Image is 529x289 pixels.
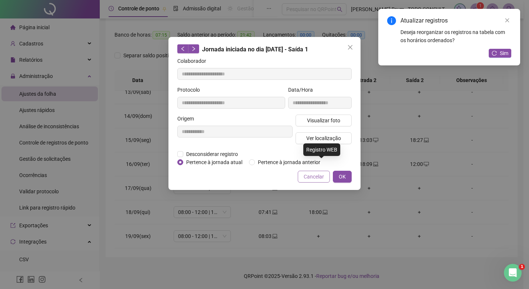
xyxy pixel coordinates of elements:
span: close [347,44,353,50]
button: Sim [489,49,511,58]
button: right [188,44,199,53]
button: left [177,44,188,53]
span: 1 [519,264,525,270]
span: Visualizar foto [307,116,340,125]
span: Cancelar [304,173,324,181]
label: Data/Hora [288,86,318,94]
button: Visualizar foto [296,115,352,126]
span: Pertence à jornada anterior [255,158,323,166]
span: Pertence à jornada atual [183,158,245,166]
label: Colaborador [177,57,211,65]
span: close [505,18,510,23]
span: OK [339,173,346,181]
div: Deseja reorganizar os registros na tabela com os horários ordenados? [400,28,511,44]
span: left [180,46,185,51]
label: Protocolo [177,86,205,94]
iframe: Intercom live chat [504,264,522,282]
button: Close [344,41,356,53]
button: OK [333,171,352,183]
a: Close [503,16,511,24]
span: reload [492,51,497,56]
button: Cancelar [298,171,330,183]
span: Desconsiderar registro [183,150,241,158]
label: Origem [177,115,199,123]
div: Jornada iniciada no dia [DATE] - Saída 1 [177,44,352,54]
span: right [191,46,196,51]
button: Ver localização [296,132,352,144]
span: Sim [500,49,508,57]
span: Ver localização [306,134,341,142]
span: info-circle [387,16,396,25]
div: Atualizar registros [400,16,511,25]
